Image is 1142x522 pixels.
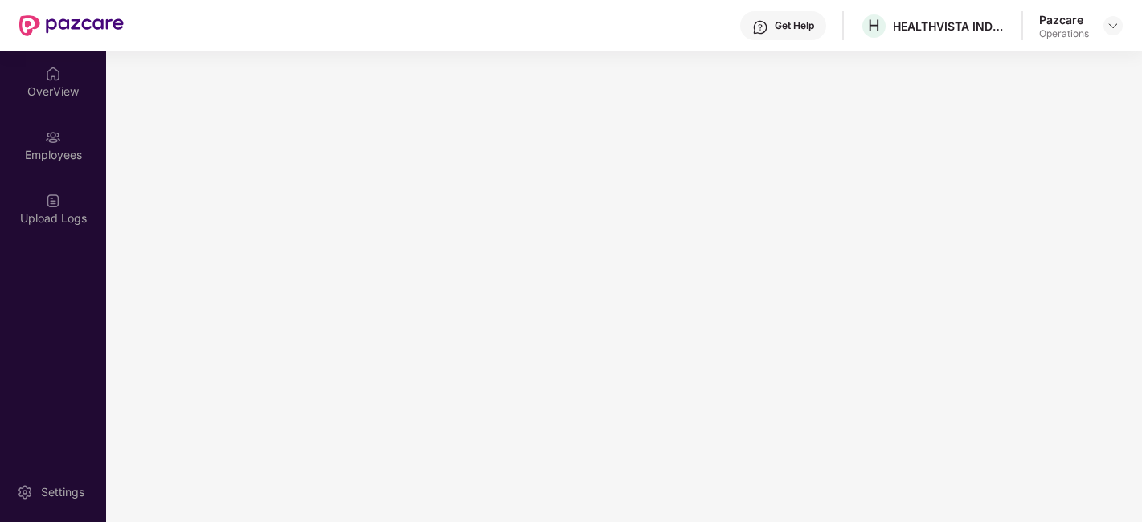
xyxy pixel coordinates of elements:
img: svg+xml;base64,PHN2ZyBpZD0iSG9tZSIgeG1sbnM9Imh0dHA6Ly93d3cudzMub3JnLzIwMDAvc3ZnIiB3aWR0aD0iMjAiIG... [45,66,61,82]
div: Settings [36,484,89,500]
img: New Pazcare Logo [19,15,124,36]
div: Pazcare [1039,12,1089,27]
div: HEALTHVISTA INDIA LIMITED [893,18,1005,34]
div: Get Help [775,19,814,32]
div: Operations [1039,27,1089,40]
img: svg+xml;base64,PHN2ZyBpZD0iVXBsb2FkX0xvZ3MiIGRhdGEtbmFtZT0iVXBsb2FkIExvZ3MiIHhtbG5zPSJodHRwOi8vd3... [45,193,61,209]
img: svg+xml;base64,PHN2ZyBpZD0iU2V0dGluZy0yMHgyMCIgeG1sbnM9Imh0dHA6Ly93d3cudzMub3JnLzIwMDAvc3ZnIiB3aW... [17,484,33,500]
span: H [868,16,880,35]
img: svg+xml;base64,PHN2ZyBpZD0iSGVscC0zMngzMiIgeG1sbnM9Imh0dHA6Ly93d3cudzMub3JnLzIwMDAvc3ZnIiB3aWR0aD... [752,19,768,35]
img: svg+xml;base64,PHN2ZyBpZD0iRW1wbG95ZWVzIiB4bWxucz0iaHR0cDovL3d3dy53My5vcmcvMjAwMC9zdmciIHdpZHRoPS... [45,129,61,145]
img: svg+xml;base64,PHN2ZyBpZD0iRHJvcGRvd24tMzJ4MzIiIHhtbG5zPSJodHRwOi8vd3d3LnczLm9yZy8yMDAwL3N2ZyIgd2... [1107,19,1119,32]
